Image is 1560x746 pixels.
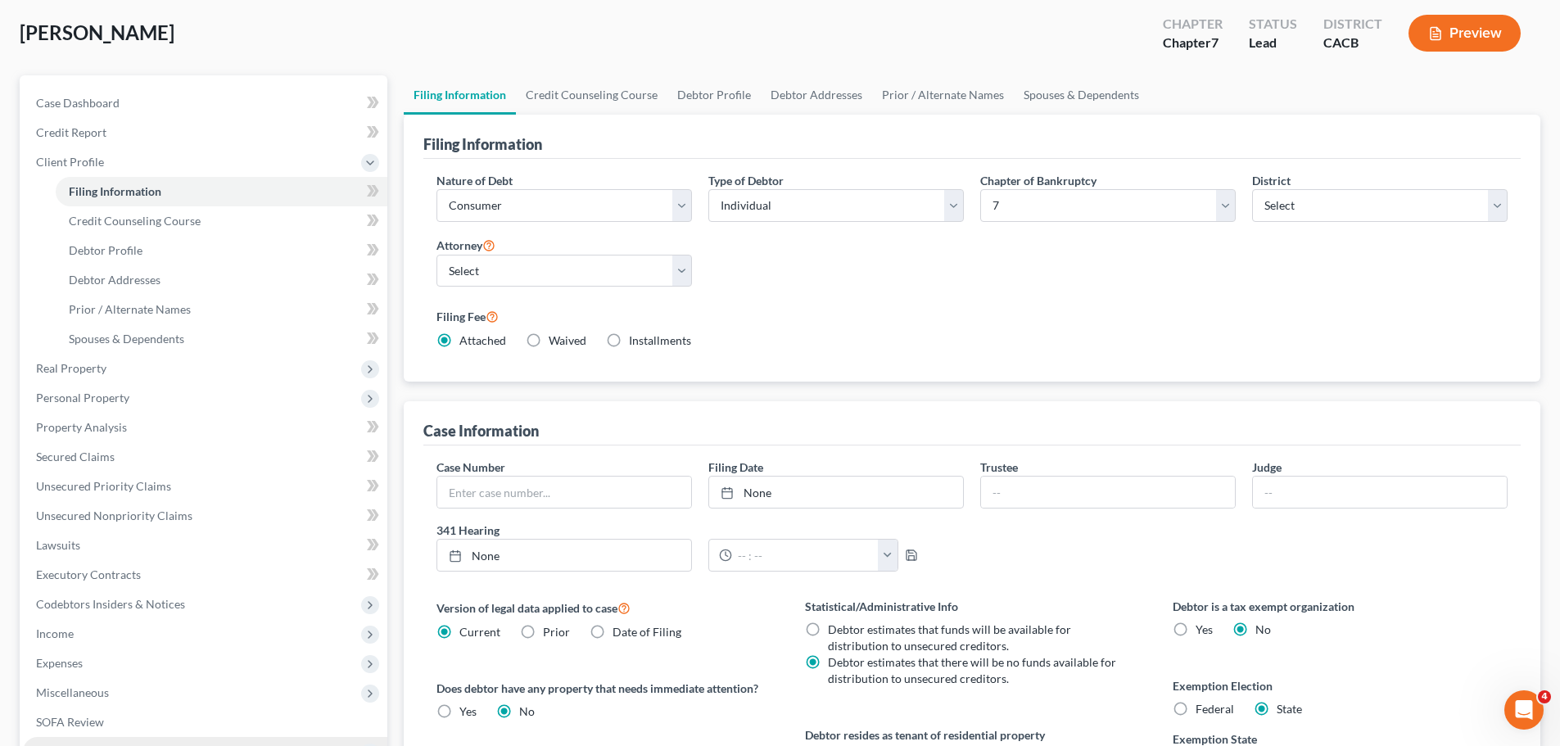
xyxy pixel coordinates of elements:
a: Spouses & Dependents [56,324,387,354]
span: Personal Property [36,391,129,405]
a: Unsecured Nonpriority Claims [23,501,387,531]
span: Yes [1196,622,1213,636]
span: Expenses [36,656,83,670]
div: Chapter [1163,34,1223,52]
a: Unsecured Priority Claims [23,472,387,501]
span: Prior [543,625,570,639]
a: Filing Information [56,177,387,206]
a: Property Analysis [23,413,387,442]
label: Attorney [436,235,495,255]
span: Date of Filing [613,625,681,639]
label: District [1252,172,1291,189]
label: Statistical/Administrative Info [805,598,1140,615]
a: Prior / Alternate Names [872,75,1014,115]
span: Debtor estimates that funds will be available for distribution to unsecured creditors. [828,622,1071,653]
input: -- : -- [732,540,879,571]
label: Judge [1252,459,1282,476]
span: Unsecured Nonpriority Claims [36,509,192,522]
span: Debtor estimates that there will be no funds available for distribution to unsecured creditors. [828,655,1116,685]
label: Debtor resides as tenant of residential property [805,726,1140,744]
a: Credit Report [23,118,387,147]
a: Lawsuits [23,531,387,560]
span: Current [459,625,500,639]
div: Filing Information [423,134,542,154]
span: Codebtors Insiders & Notices [36,597,185,611]
div: CACB [1323,34,1382,52]
span: Executory Contracts [36,567,141,581]
span: Unsecured Priority Claims [36,479,171,493]
a: Executory Contracts [23,560,387,590]
label: Version of legal data applied to case [436,598,771,617]
a: Secured Claims [23,442,387,472]
span: Income [36,626,74,640]
label: Filing Fee [436,306,1508,326]
a: Spouses & Dependents [1014,75,1149,115]
span: Property Analysis [36,420,127,434]
label: Case Number [436,459,505,476]
label: Debtor is a tax exempt organization [1173,598,1508,615]
span: Debtor Addresses [69,273,161,287]
div: Status [1249,15,1297,34]
a: Debtor Addresses [761,75,872,115]
a: Credit Counseling Course [56,206,387,236]
span: 7 [1211,34,1219,50]
span: Prior / Alternate Names [69,302,191,316]
span: Secured Claims [36,450,115,463]
span: Miscellaneous [36,685,109,699]
span: Attached [459,333,506,347]
input: -- [1253,477,1507,508]
span: No [1255,622,1271,636]
span: State [1277,702,1302,716]
label: Nature of Debt [436,172,513,189]
a: None [709,477,963,508]
a: Prior / Alternate Names [56,295,387,324]
label: Does debtor have any property that needs immediate attention? [436,680,771,697]
span: Debtor Profile [69,243,142,257]
span: 4 [1538,690,1551,703]
input: Enter case number... [437,477,691,508]
label: Type of Debtor [708,172,784,189]
label: Trustee [980,459,1018,476]
span: Client Profile [36,155,104,169]
label: Exemption Election [1173,677,1508,694]
span: Case Dashboard [36,96,120,110]
label: 341 Hearing [428,522,972,539]
a: Case Dashboard [23,88,387,118]
span: Filing Information [69,184,161,198]
div: Lead [1249,34,1297,52]
a: Debtor Profile [667,75,761,115]
span: Federal [1196,702,1234,716]
span: Waived [549,333,586,347]
span: Spouses & Dependents [69,332,184,346]
a: Credit Counseling Course [516,75,667,115]
input: -- [981,477,1235,508]
span: [PERSON_NAME] [20,20,174,44]
a: None [437,540,691,571]
span: SOFA Review [36,715,104,729]
span: Credit Counseling Course [69,214,201,228]
span: Credit Report [36,125,106,139]
span: Yes [459,704,477,718]
div: Chapter [1163,15,1223,34]
div: Case Information [423,421,539,441]
label: Chapter of Bankruptcy [980,172,1097,189]
a: Debtor Profile [56,236,387,265]
span: Installments [629,333,691,347]
a: SOFA Review [23,708,387,737]
label: Filing Date [708,459,763,476]
span: Lawsuits [36,538,80,552]
a: Debtor Addresses [56,265,387,295]
button: Preview [1409,15,1521,52]
span: Real Property [36,361,106,375]
span: No [519,704,535,718]
iframe: Intercom live chat [1504,690,1544,730]
div: District [1323,15,1382,34]
a: Filing Information [404,75,516,115]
